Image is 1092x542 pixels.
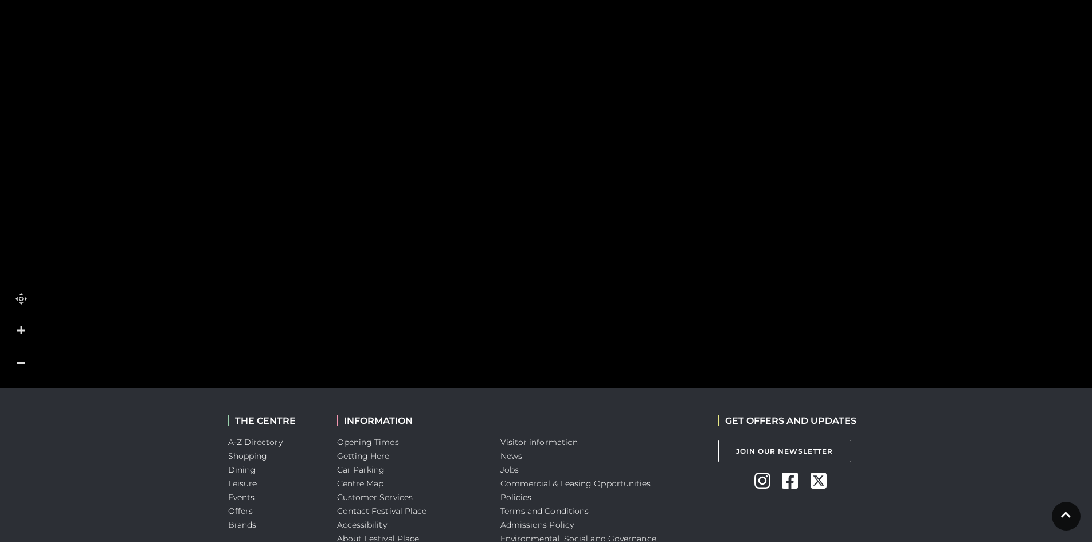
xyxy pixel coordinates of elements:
[500,478,651,489] a: Commercial & Leasing Opportunities
[228,520,257,530] a: Brands
[500,520,574,530] a: Admissions Policy
[500,492,532,502] a: Policies
[228,465,256,475] a: Dining
[337,437,399,447] a: Opening Times
[337,478,384,489] a: Centre Map
[228,478,257,489] a: Leisure
[718,415,856,426] h2: GET OFFERS AND UPDATES
[337,520,387,530] a: Accessibility
[228,415,320,426] h2: THE CENTRE
[228,492,255,502] a: Events
[718,440,851,462] a: Join Our Newsletter
[337,465,385,475] a: Car Parking
[500,437,578,447] a: Visitor information
[500,465,519,475] a: Jobs
[228,506,253,516] a: Offers
[337,492,413,502] a: Customer Services
[500,506,589,516] a: Terms and Conditions
[337,506,427,516] a: Contact Festival Place
[228,437,283,447] a: A-Z Directory
[500,451,522,461] a: News
[337,451,390,461] a: Getting Here
[337,415,483,426] h2: INFORMATION
[228,451,268,461] a: Shopping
